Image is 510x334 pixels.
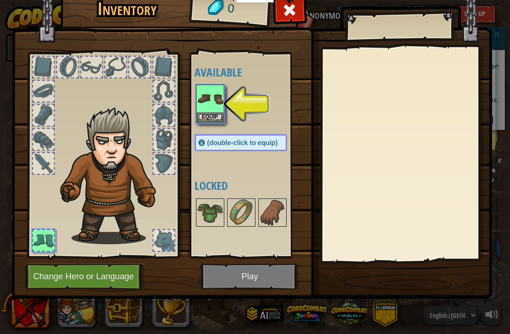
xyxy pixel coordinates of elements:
h4: Available [195,66,306,78]
h4: Locked [195,180,306,192]
img: portrait.png [228,199,255,226]
img: portrait.png [197,199,223,226]
img: hair_m2.png [56,107,171,244]
span: (double-click to equip) [207,139,278,146]
img: portrait.png [197,86,223,112]
img: portrait.png [259,199,286,226]
button: Equip [197,112,223,122]
button: Change Hero or Language [25,264,145,290]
